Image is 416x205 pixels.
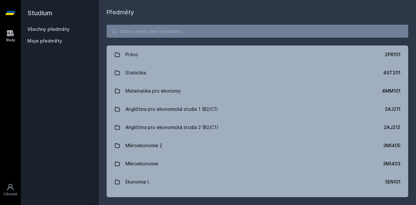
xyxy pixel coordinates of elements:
[1,180,19,200] a: Uživatel
[107,100,408,118] a: Angličtina pro ekonomická studia 1 (B2/C1) 2AJ211
[107,25,408,38] input: Název nebo ident předmětu…
[125,157,158,170] div: Mikroekonomie
[107,64,408,82] a: Statistika 4ST201
[107,136,408,155] a: Mikroekonomie 2 3MI405
[1,26,19,46] a: Study
[386,197,400,203] div: 2AJ111
[125,121,218,134] div: Angličtina pro ekonomická studia 2 (B2/C1)
[107,118,408,136] a: Angličtina pro ekonomická studia 2 (B2/C1) 2AJ212
[125,175,150,188] div: Ekonomie I.
[27,38,62,44] span: Moje předměty
[27,26,70,32] a: Všechny předměty
[383,70,400,76] div: 4ST201
[107,45,408,64] a: Právo 2PR101
[125,66,146,79] div: Statistika
[107,155,408,173] a: Mikroekonomie 3MI403
[383,160,400,167] div: 3MI403
[125,84,181,97] div: Matematika pro ekonomy
[385,179,400,185] div: 5EN101
[125,48,138,61] div: Právo
[384,124,400,131] div: 2AJ212
[385,106,400,112] div: 2AJ211
[383,142,400,149] div: 3MI405
[125,139,162,152] div: Mikroekonomie 2
[4,192,17,197] div: Uživatel
[382,88,400,94] div: 4MM101
[385,51,400,58] div: 2PR101
[125,103,218,116] div: Angličtina pro ekonomická studia 1 (B2/C1)
[107,173,408,191] a: Ekonomie I. 5EN101
[6,38,15,43] div: Study
[107,8,408,17] h1: Předměty
[107,82,408,100] a: Matematika pro ekonomy 4MM101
